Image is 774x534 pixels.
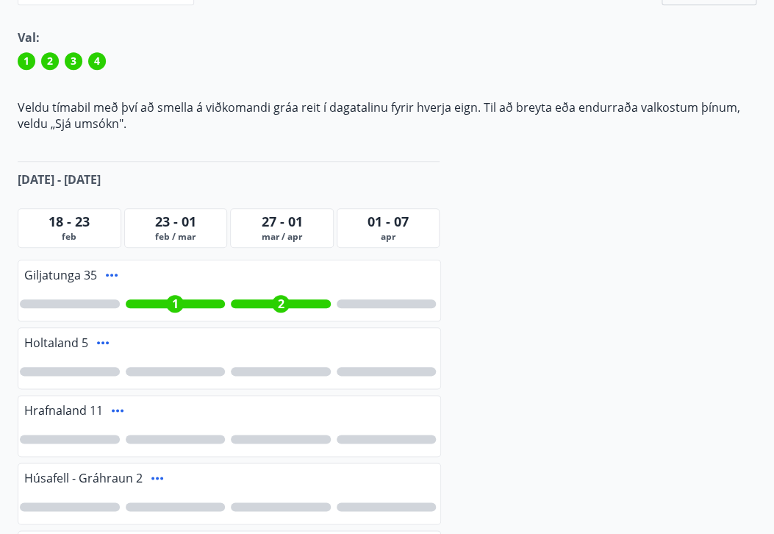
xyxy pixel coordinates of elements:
span: Hrafnaland 11 [24,402,103,419]
span: 2 [47,54,53,68]
span: Húsafell - Gráhraun 2 [24,470,143,486]
span: 1 [24,54,29,68]
span: Val: [18,29,40,46]
span: apr [340,231,437,243]
span: 2 [277,296,284,312]
span: feb / mar [128,231,224,243]
p: Veldu tímabil með því að smella á viðkomandi gráa reit í dagatalinu fyrir hverja eign. Til að bre... [18,99,756,132]
span: 3 [71,54,76,68]
span: 23 - 01 [155,213,196,230]
span: Holtaland 5 [24,335,88,351]
span: 01 - 07 [368,213,409,230]
span: Giljatunga 35 [24,267,97,283]
span: [DATE] - [DATE] [18,171,101,188]
span: mar / apr [234,231,330,243]
span: 18 - 23 [49,213,90,230]
span: 1 [172,296,179,312]
span: feb [21,231,118,243]
span: 27 - 01 [261,213,302,230]
span: 4 [94,54,100,68]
